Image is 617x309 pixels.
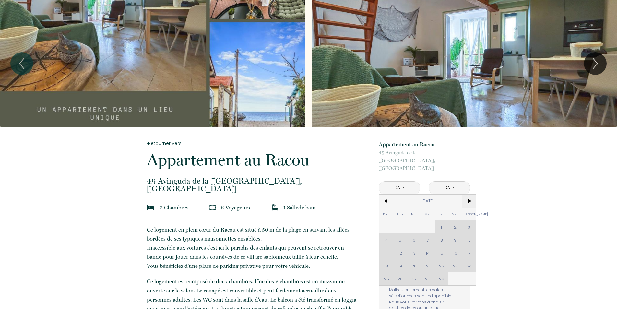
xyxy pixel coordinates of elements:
[393,208,407,220] span: Lun
[435,208,449,220] span: Jeu
[429,182,470,194] input: Départ
[160,203,188,212] p: 2 Chambre
[147,177,360,185] span: 49 Avinguda de la [GEOGRAPHIC_DATA],
[10,52,33,75] button: Previous
[407,208,421,220] span: Mar
[147,177,360,193] p: [GEOGRAPHIC_DATA]
[379,182,420,194] input: Arrivée
[379,140,470,149] p: Appartement au Racou
[393,195,462,208] span: [DATE]
[221,203,250,212] p: 6 Voyageur
[379,208,393,220] span: Dim
[421,208,435,220] span: Mer
[462,195,476,208] span: >
[379,195,393,208] span: <
[448,208,462,220] span: Ven
[462,208,476,220] span: [PERSON_NAME]
[147,152,360,168] p: Appartement au Racou
[186,204,188,211] span: s
[209,204,216,211] img: guests
[379,222,470,240] button: Réserver
[248,204,250,211] span: s
[147,225,360,270] p: ​Ce logement en plein cœur du Racou est situé à 50 m de la plage en suivant les allées bordées de...
[147,140,360,147] a: Retourner vers
[283,203,316,212] p: 1 Salle de bain
[379,149,470,164] span: 49 Avinguda de la [GEOGRAPHIC_DATA],
[584,52,607,75] button: Next
[379,149,470,172] p: [GEOGRAPHIC_DATA]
